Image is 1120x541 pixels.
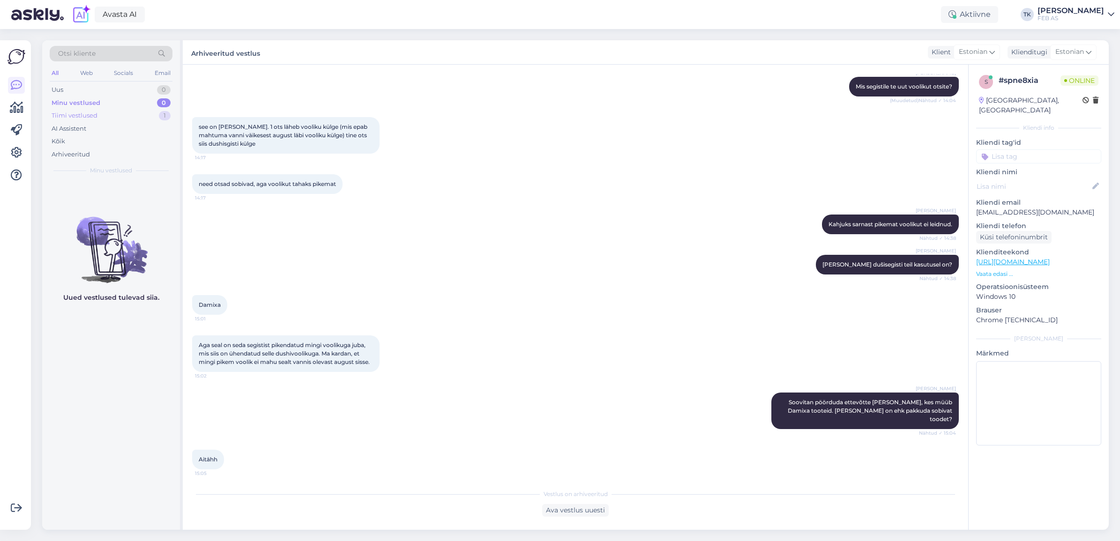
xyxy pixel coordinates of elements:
div: Kliendi info [976,124,1101,132]
p: Vaata edasi ... [976,270,1101,278]
span: [PERSON_NAME] [916,385,956,392]
span: need otsad sobivad, aga voolikut tahaks pikemat [199,180,336,187]
div: Arhiveeritud [52,150,90,159]
span: Estonian [959,47,987,57]
span: Online [1060,75,1098,86]
div: TK [1021,8,1034,21]
span: Nähtud ✓ 14:38 [919,235,956,242]
div: [PERSON_NAME] [976,334,1101,343]
p: Märkmed [976,348,1101,358]
div: # spne8xia [999,75,1060,86]
div: Minu vestlused [52,98,100,108]
div: FEB AS [1038,15,1104,22]
a: [PERSON_NAME]FEB AS [1038,7,1114,22]
div: 0 [157,85,171,95]
p: Kliendi nimi [976,167,1101,177]
p: Klienditeekond [976,247,1101,257]
p: [EMAIL_ADDRESS][DOMAIN_NAME] [976,208,1101,217]
div: 1 [159,111,171,120]
span: Damixa [199,301,221,308]
div: All [50,67,60,79]
span: Minu vestlused [90,166,132,175]
div: Kõik [52,137,65,146]
span: [PERSON_NAME] [916,207,956,214]
div: Küsi telefoninumbrit [976,231,1052,244]
span: Kahjuks sarnast pikemat voolikut ei leidnud. [829,221,952,228]
div: Tiimi vestlused [52,111,97,120]
div: Aktiivne [941,6,998,23]
div: Email [153,67,172,79]
span: Nähtud ✓ 14:38 [919,275,956,282]
div: Uus [52,85,63,95]
p: Kliendi telefon [976,221,1101,231]
div: [PERSON_NAME] [1038,7,1104,15]
img: explore-ai [71,5,91,24]
span: 15:02 [195,372,230,379]
p: Windows 10 [976,292,1101,302]
div: Web [78,67,95,79]
img: Askly Logo [7,48,25,66]
span: 15:05 [195,470,230,477]
div: Klienditugi [1008,47,1047,57]
div: Ava vestlus uuesti [542,504,609,517]
p: Kliendi email [976,198,1101,208]
span: 14:17 [195,194,230,201]
input: Lisa tag [976,149,1101,163]
span: see on [PERSON_NAME]. 1 ots läheb vooliku külge (mis epab mahtuma vanni väikesest august läbi voo... [199,123,369,147]
span: Otsi kliente [58,49,96,59]
p: Uued vestlused tulevad siia. [63,293,159,303]
span: Aga seal on seda segistist pikendatud mingi voolikuga juba, mis siis on ühendatud selle dushivool... [199,341,370,365]
p: Operatsioonisüsteem [976,282,1101,292]
p: Brauser [976,305,1101,315]
span: [PERSON_NAME] dušisegisti teil kasutusel on? [822,261,952,268]
span: Soovitan pöörduda ettevõtte [PERSON_NAME], kes müüb Damixa tooteid. [PERSON_NAME] on ehk pakkuda ... [788,399,954,422]
label: Arhiveeritud vestlus [191,46,260,59]
span: Aitähh [199,456,217,463]
span: Mis segistile te uut voolikut otsite? [856,83,952,90]
span: Nähtud ✓ 15:04 [919,430,956,437]
div: Socials [112,67,135,79]
span: (Muudetud) Nähtud ✓ 14:04 [890,97,956,104]
div: Klient [928,47,951,57]
input: Lisa nimi [977,181,1090,192]
a: Avasta AI [95,7,145,22]
span: Vestlus on arhiveeritud [544,490,608,498]
span: s [985,78,988,85]
a: [URL][DOMAIN_NAME] [976,258,1050,266]
img: No chats [42,200,180,284]
span: Estonian [1055,47,1084,57]
span: 15:01 [195,315,230,322]
span: [PERSON_NAME] [916,247,956,254]
p: Kliendi tag'id [976,138,1101,148]
div: [GEOGRAPHIC_DATA], [GEOGRAPHIC_DATA] [979,96,1083,115]
span: 14:17 [195,154,230,161]
div: 0 [157,98,171,108]
div: AI Assistent [52,124,86,133]
p: Chrome [TECHNICAL_ID] [976,315,1101,325]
